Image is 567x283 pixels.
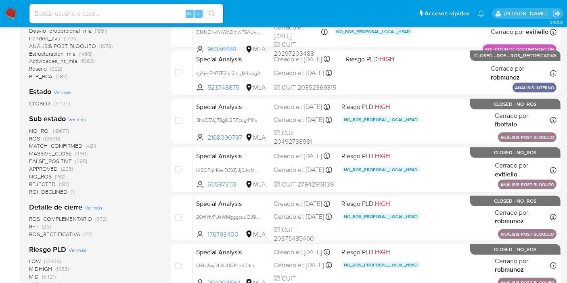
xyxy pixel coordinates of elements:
[552,9,561,18] a: Salir
[425,9,470,18] span: Accesos rápidos
[197,10,200,17] span: s
[478,10,485,17] a: Notificaciones
[504,10,550,17] p: ludmila.lanatti@mercadolibre.com
[203,8,220,19] button: search-icon
[186,10,193,17] span: Alt
[29,8,223,19] input: Buscar usuario o caso...
[550,19,563,25] span: 3.163.0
